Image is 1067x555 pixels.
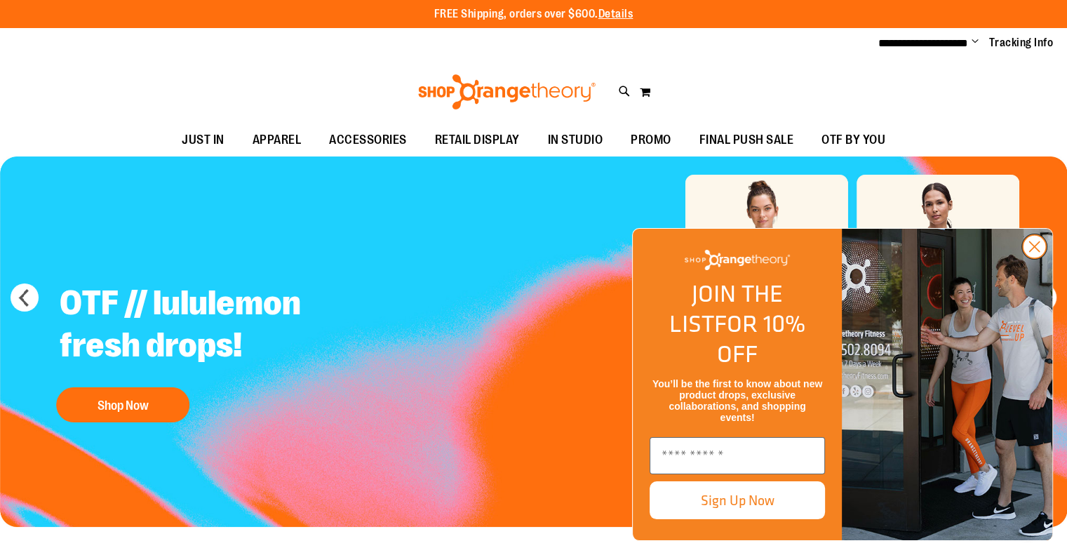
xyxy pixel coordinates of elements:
[807,124,899,156] a: OTF BY YOU
[56,387,189,422] button: Shop Now
[534,124,617,156] a: IN STUDIO
[631,124,671,156] span: PROMO
[1021,234,1047,260] button: Close dialog
[49,272,398,380] h2: OTF // lululemon fresh drops!
[618,214,1067,555] div: FLYOUT Form
[435,124,520,156] span: RETAIL DISPLAY
[315,124,421,156] a: ACCESSORIES
[972,36,979,50] button: Account menu
[617,124,685,156] a: PROMO
[842,229,1052,540] img: Shop Orangtheory
[416,74,598,109] img: Shop Orangetheory
[253,124,302,156] span: APPAREL
[548,124,603,156] span: IN STUDIO
[685,124,808,156] a: FINAL PUSH SALE
[434,6,633,22] p: FREE Shipping, orders over $600.
[714,306,805,371] span: FOR 10% OFF
[650,481,825,519] button: Sign Up Now
[168,124,239,156] a: JUST IN
[239,124,316,156] a: APPAREL
[669,276,783,341] span: JOIN THE LIST
[650,437,825,474] input: Enter email
[699,124,794,156] span: FINAL PUSH SALE
[421,124,534,156] a: RETAIL DISPLAY
[11,283,39,312] button: prev
[182,124,224,156] span: JUST IN
[652,378,822,423] span: You’ll be the first to know about new product drops, exclusive collaborations, and shopping events!
[598,8,633,20] a: Details
[989,35,1054,51] a: Tracking Info
[821,124,885,156] span: OTF BY YOU
[329,124,407,156] span: ACCESSORIES
[685,250,790,270] img: Shop Orangetheory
